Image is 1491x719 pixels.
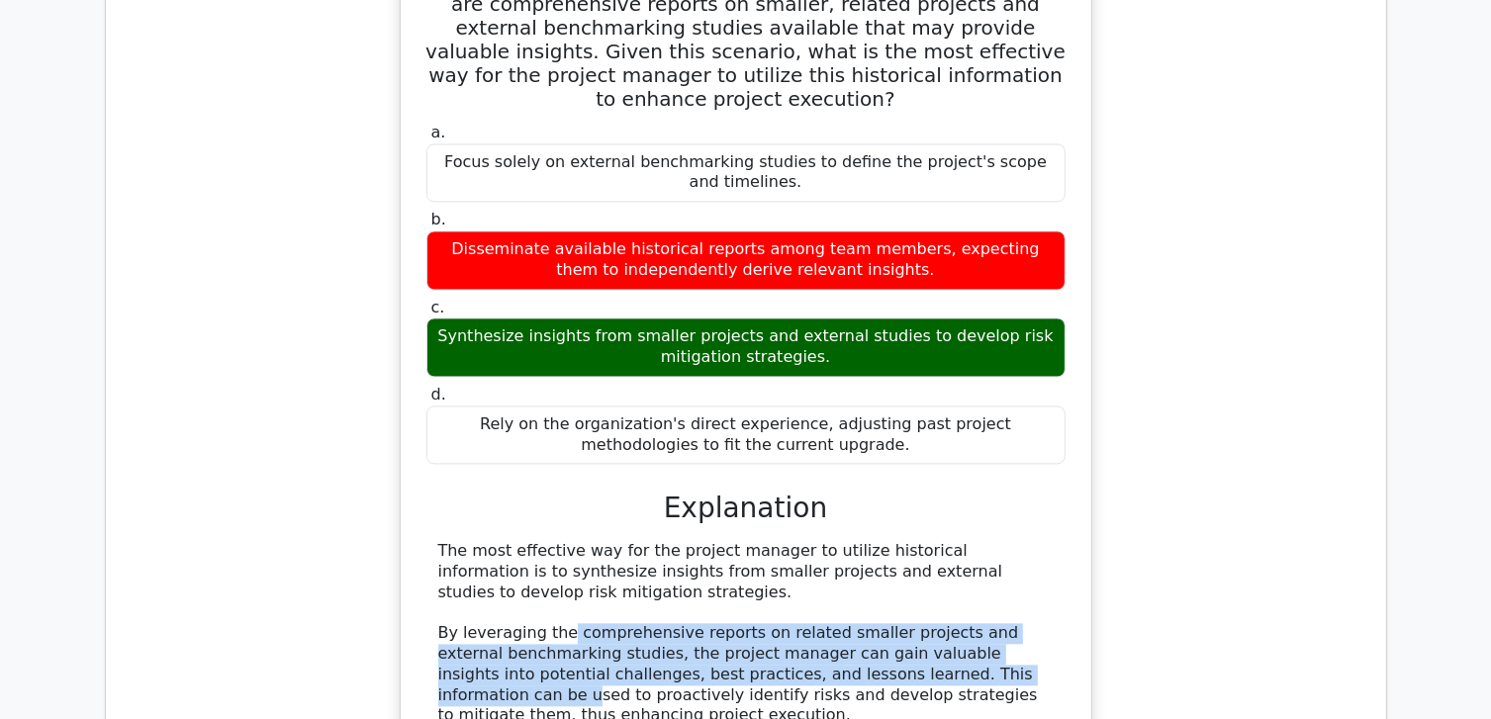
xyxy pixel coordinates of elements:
div: Synthesize insights from smaller projects and external studies to develop risk mitigation strateg... [426,317,1066,377]
span: a. [431,123,446,141]
div: Disseminate available historical reports among team members, expecting them to independently deri... [426,230,1066,290]
h3: Explanation [438,492,1054,525]
div: Rely on the organization's direct experience, adjusting past project methodologies to fit the cur... [426,405,1066,465]
div: Focus solely on external benchmarking studies to define the project's scope and timelines. [426,143,1066,203]
span: b. [431,210,446,228]
span: d. [431,385,446,404]
span: c. [431,298,445,316]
